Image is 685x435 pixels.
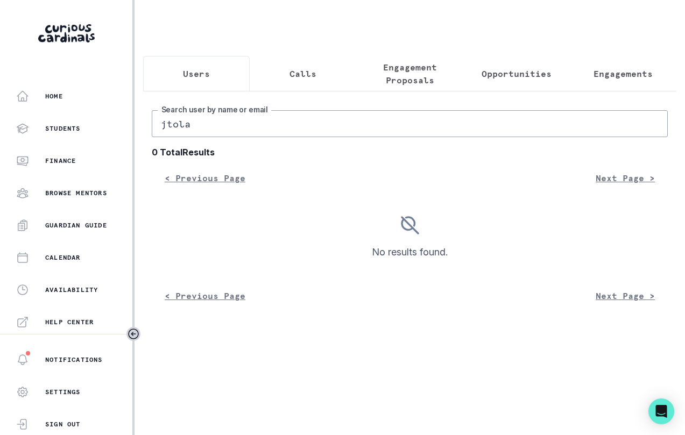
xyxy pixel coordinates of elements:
p: Availability [45,286,98,294]
p: Guardian Guide [45,221,107,230]
p: Engagement Proposals [365,61,454,87]
p: Notifications [45,355,103,364]
button: < Previous Page [152,285,258,306]
p: Calendar [45,253,81,262]
p: Students [45,124,81,133]
button: < Previous Page [152,167,258,189]
p: Users [183,67,210,80]
p: Home [45,92,63,101]
p: Finance [45,156,76,165]
button: Next Page > [583,167,668,189]
p: Calls [289,67,316,80]
b: 0 Total Results [152,146,668,159]
div: Open Intercom Messenger [648,398,674,424]
p: Sign Out [45,420,81,429]
p: Browse Mentors [45,189,107,197]
button: Next Page > [583,285,668,306]
p: Help Center [45,318,94,326]
p: Settings [45,388,81,396]
p: No results found. [372,245,448,259]
p: Opportunities [482,67,552,80]
button: Toggle sidebar [126,327,140,341]
p: Engagements [594,67,653,80]
img: Curious Cardinals Logo [38,24,95,42]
